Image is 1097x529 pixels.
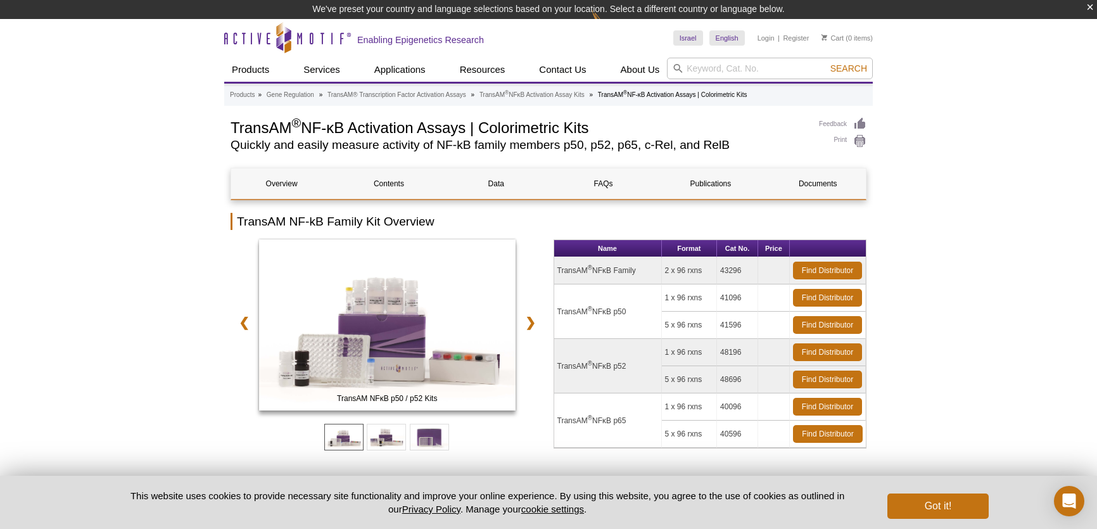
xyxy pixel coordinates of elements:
a: Contents [338,169,439,199]
a: Cart [821,34,844,42]
button: cookie settings [521,504,584,514]
li: » [258,91,262,98]
sup: ® [623,89,627,96]
a: Find Distributor [793,262,862,279]
a: Print [819,134,866,148]
td: 41096 [717,284,758,312]
td: 5 x 96 rxns [662,366,718,393]
td: 5 x 96 rxns [662,421,718,448]
img: Change Here [592,10,625,39]
sup: ® [505,89,509,96]
a: Products [224,58,277,82]
sup: ® [588,414,592,421]
a: About Us [613,58,668,82]
li: » [471,91,475,98]
img: Your Cart [821,34,827,41]
a: Feedback [819,117,866,131]
a: Privacy Policy [402,504,460,514]
a: Find Distributor [793,289,862,307]
td: 40096 [717,393,758,421]
a: Overview [231,169,332,199]
a: Contact Us [531,58,593,82]
sup: ® [588,264,592,271]
sup: ® [588,360,592,367]
a: Find Distributor [793,398,862,416]
h2: Quickly and easily measure activity of NF-kB family members p50, p52, p65, c-Rel, and RelB [231,139,806,151]
button: Search [827,63,871,74]
td: 48696 [717,366,758,393]
h2: TransAM NF-kB Family Kit Overview [231,213,866,230]
td: 2 x 96 rxns [662,257,718,284]
a: FAQs [553,169,654,199]
a: TransAM®NFκB Activation Assay Kits [479,89,585,101]
a: Data [446,169,547,199]
td: TransAM NFκB Family [554,257,662,284]
td: 5 x 96 rxns [662,312,718,339]
li: TransAM NF-κB Activation Assays | Colorimetric Kits [598,91,747,98]
a: Login [758,34,775,42]
td: TransAM NFκB p50 [554,284,662,339]
th: Price [758,240,790,257]
a: ❮ [231,308,258,337]
div: Open Intercom Messenger [1054,486,1084,516]
a: Register [783,34,809,42]
a: Find Distributor [793,343,862,361]
th: Name [554,240,662,257]
td: 1 x 96 rxns [662,284,718,312]
a: TransAM NFκB p50 / p52 Kits [259,239,516,414]
input: Keyword, Cat. No. [667,58,873,79]
a: Applications [367,58,433,82]
a: Find Distributor [793,371,862,388]
td: 40596 [717,421,758,448]
button: Got it! [887,494,989,519]
span: TransAM NFκB p50 / p52 Kits [262,392,512,405]
a: ❯ [517,308,544,337]
a: Publications [660,169,761,199]
a: Gene Regulation [267,89,314,101]
sup: ® [588,305,592,312]
li: | [778,30,780,46]
span: Search [830,63,867,73]
a: Services [296,58,348,82]
h2: Enabling Epigenetics Research [357,34,484,46]
td: TransAM NFκB p65 [554,393,662,448]
sup: ® [291,116,301,130]
h1: TransAM NF-κB Activation Assays | Colorimetric Kits [231,117,806,136]
a: Documents [768,169,868,199]
li: » [590,91,593,98]
a: Resources [452,58,513,82]
p: This website uses cookies to provide necessary site functionality and improve your online experie... [108,489,866,516]
a: Products [230,89,255,101]
li: (0 items) [821,30,873,46]
li: » [319,91,323,98]
td: 1 x 96 rxns [662,339,718,366]
td: TransAM NFκB p52 [554,339,662,393]
a: TransAM® Transcription Factor Activation Assays [327,89,466,101]
a: Find Distributor [793,316,862,334]
img: TransAM NFκB p50 / p52 Kits [259,239,516,411]
th: Format [662,240,718,257]
th: Cat No. [717,240,758,257]
a: Israel [673,30,703,46]
td: 48196 [717,339,758,366]
a: Find Distributor [793,425,863,443]
a: English [709,30,745,46]
td: 1 x 96 rxns [662,393,718,421]
td: 41596 [717,312,758,339]
td: 43296 [717,257,758,284]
